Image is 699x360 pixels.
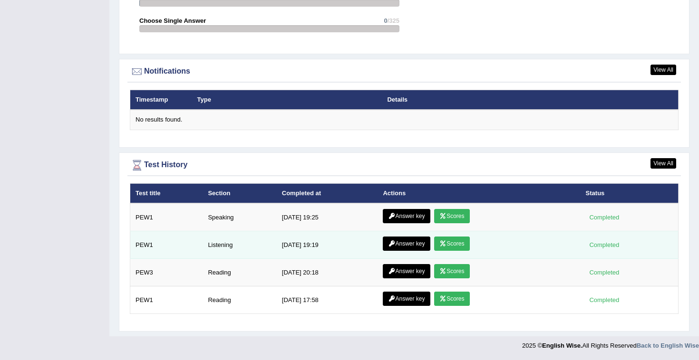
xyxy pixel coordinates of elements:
strong: English Wise. [542,342,582,349]
a: Answer key [383,237,430,251]
a: Back to English Wise [637,342,699,349]
span: 0 [384,17,387,24]
a: View All [650,65,676,75]
th: Actions [378,183,580,203]
td: [DATE] 20:18 [277,259,378,286]
td: PEW3 [130,259,203,286]
a: Answer key [383,264,430,278]
div: Notifications [130,65,679,79]
td: Speaking [203,203,276,231]
th: Timestamp [130,90,192,110]
a: Scores [434,292,469,306]
div: Completed [586,267,623,277]
td: PEW1 [130,203,203,231]
div: 2025 © All Rights Reserved [522,336,699,350]
a: Scores [434,209,469,223]
th: Section [203,183,276,203]
td: Reading [203,286,276,314]
a: Scores [434,264,469,278]
a: Scores [434,237,469,251]
td: [DATE] 19:25 [277,203,378,231]
th: Status [581,183,679,203]
th: Completed at [277,183,378,203]
td: [DATE] 17:58 [277,286,378,314]
strong: Choose Single Answer [139,17,206,24]
th: Type [192,90,382,110]
td: PEW1 [130,231,203,259]
div: Completed [586,295,623,305]
span: /325 [388,17,399,24]
td: Reading [203,259,276,286]
a: View All [650,158,676,169]
a: Answer key [383,209,430,223]
div: Test History [130,158,679,172]
th: Test title [130,183,203,203]
td: [DATE] 19:19 [277,231,378,259]
td: Listening [203,231,276,259]
td: PEW1 [130,286,203,314]
div: No results found. [136,115,673,124]
div: Completed [586,212,623,222]
th: Details [382,90,621,110]
a: Answer key [383,292,430,306]
div: Completed [586,240,623,250]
